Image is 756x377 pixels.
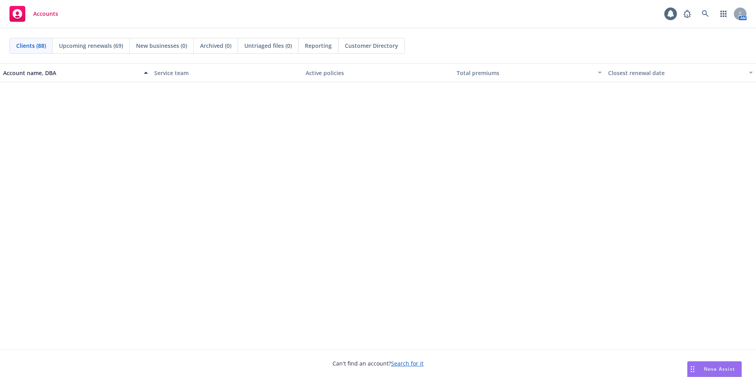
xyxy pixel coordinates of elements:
a: Report a Bug [679,6,695,22]
span: Can't find an account? [333,359,423,368]
div: Closest renewal date [608,69,744,77]
div: Drag to move [688,362,697,377]
a: Accounts [6,3,61,25]
button: Closest renewal date [605,63,756,82]
button: Active policies [302,63,454,82]
a: Switch app [716,6,731,22]
a: Search for it [391,360,423,367]
span: New businesses (0) [136,41,187,50]
span: Nova Assist [704,366,735,372]
div: Service team [154,69,299,77]
span: Untriaged files (0) [244,41,292,50]
div: Active policies [306,69,450,77]
span: Accounts [33,11,58,17]
div: Total premiums [457,69,593,77]
a: Search [697,6,713,22]
span: Archived (0) [200,41,231,50]
span: Customer Directory [345,41,398,50]
button: Total premiums [454,63,605,82]
div: Account name, DBA [3,69,139,77]
button: Nova Assist [687,361,742,377]
span: Reporting [305,41,332,50]
span: Upcoming renewals (69) [59,41,123,50]
button: Service team [151,63,302,82]
span: Clients (88) [16,41,46,50]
